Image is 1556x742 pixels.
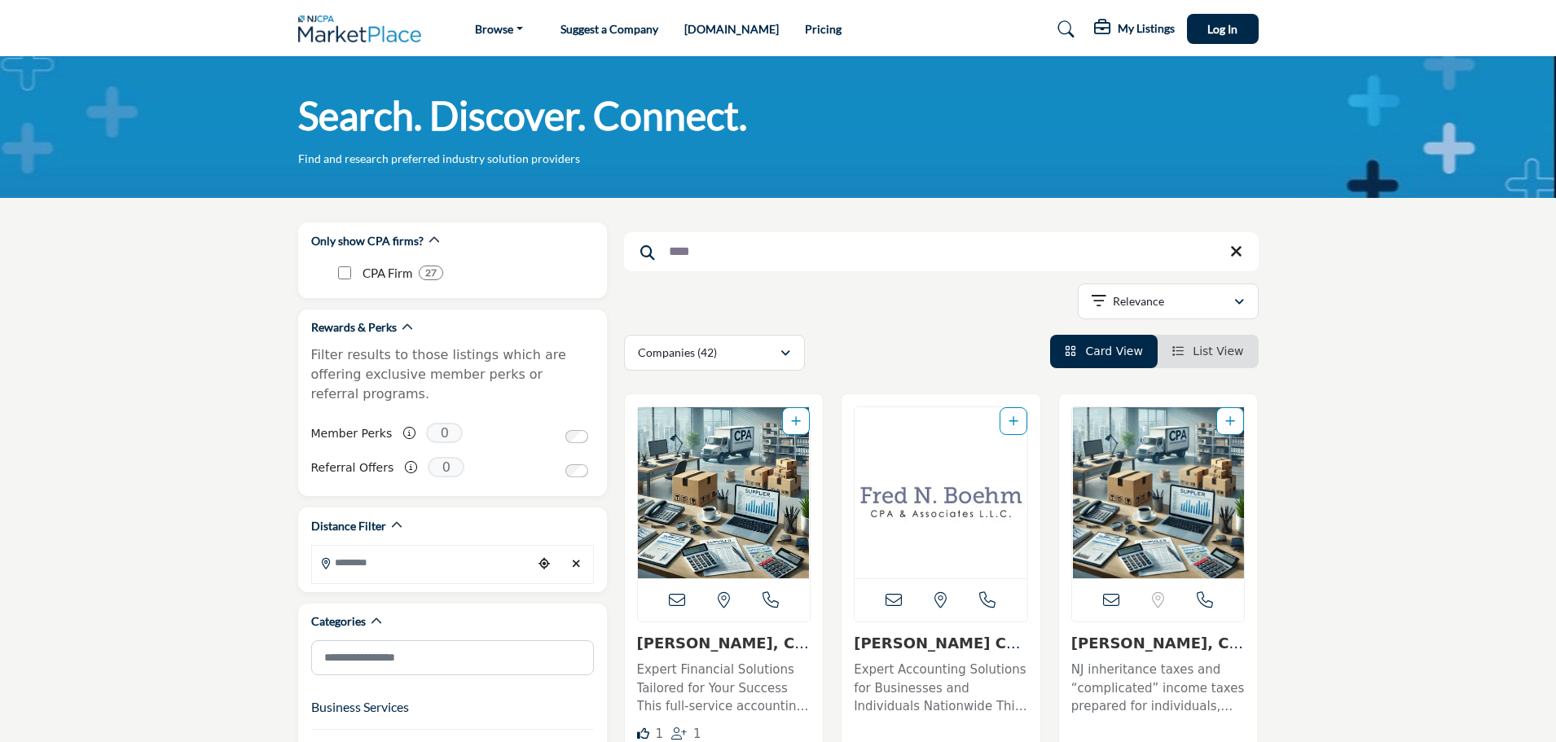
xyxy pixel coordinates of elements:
a: Browse [464,18,534,41]
a: [PERSON_NAME] CPA & ... [854,634,1026,670]
img: Fred N. Boehm CPA & Associates, LLC [855,407,1027,578]
a: NJ inheritance taxes and “complicated” income taxes prepared for individuals, decedents, trusts, ... [1071,656,1246,716]
h1: Search. Discover. Connect. [298,90,747,141]
span: 0 [428,457,464,477]
i: Like [637,727,649,740]
a: Add To List [791,415,801,428]
img: Fred Bachmann, CPA [638,407,811,578]
a: Suggest a Company [560,22,658,36]
button: Log In [1187,14,1259,44]
h2: Rewards & Perks [311,319,397,336]
img: Site Logo [298,15,430,42]
div: Choose your current location [532,547,556,582]
p: CPA Firm: CPA Firm [363,264,412,283]
input: Search Category [311,640,594,675]
label: Member Perks [311,419,393,448]
a: Pricing [805,22,842,36]
span: List View [1193,345,1243,358]
a: [DOMAIN_NAME] [684,22,779,36]
label: Referral Offers [311,454,394,482]
h3: Ed Lempka, CPA, MsTax, LLC [1071,634,1246,652]
h3: Fred N. Boehm CPA & Associates, LLC [854,634,1028,652]
span: Card View [1085,345,1142,358]
a: [PERSON_NAME], CPA, MsTa... [1071,634,1243,670]
a: [PERSON_NAME], CPA [637,634,809,670]
span: 0 [426,423,463,443]
a: Add To List [1225,415,1235,428]
button: Business Services [311,697,409,717]
h2: Distance Filter [311,518,386,534]
a: Search [1042,16,1085,42]
a: Expert Financial Solutions Tailored for Your Success This full-service accounting firm is dedicat... [637,656,811,716]
a: Open Listing in new tab [638,407,811,578]
span: 1 [655,727,663,741]
p: Find and research preferred industry solution providers [298,151,580,167]
a: Add To List [1009,415,1018,428]
h5: My Listings [1118,21,1175,36]
input: Switch to Member Perks [565,430,588,443]
input: Search Location [312,547,532,578]
div: Clear search location [565,547,589,582]
input: CPA Firm checkbox [338,266,351,279]
input: Switch to Referral Offers [565,464,588,477]
p: Relevance [1113,293,1164,310]
a: Expert Accounting Solutions for Businesses and Individuals Nationwide This well-established accou... [854,656,1028,716]
img: Ed Lempka, CPA, MsTax, LLC [1072,407,1245,578]
a: Open Listing in new tab [855,407,1027,578]
p: Filter results to those listings which are offering exclusive member perks or referral programs. [311,345,594,404]
h2: Only show CPA firms? [311,233,424,249]
b: 27 [425,267,437,279]
div: 27 Results For CPA Firm [419,266,443,280]
p: NJ inheritance taxes and “complicated” income taxes prepared for individuals, decedents, trusts, ... [1071,661,1246,716]
a: Open Listing in new tab [1072,407,1245,578]
p: Companies (42) [638,345,717,361]
p: Expert Accounting Solutions for Businesses and Individuals Nationwide This well-established accou... [854,661,1028,716]
span: Log In [1207,22,1237,36]
li: Card View [1050,335,1158,368]
button: Relevance [1078,283,1259,319]
h2: Categories [311,613,366,630]
button: Companies (42) [624,335,805,371]
p: Expert Financial Solutions Tailored for Your Success This full-service accounting firm is dedicat... [637,661,811,716]
div: My Listings [1094,20,1175,39]
a: View List [1172,345,1244,358]
span: 1 [693,727,701,741]
input: Search Keyword [624,232,1259,271]
li: List View [1158,335,1259,368]
h3: Fred Bachmann, CPA [637,634,811,652]
a: View Card [1065,345,1143,358]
